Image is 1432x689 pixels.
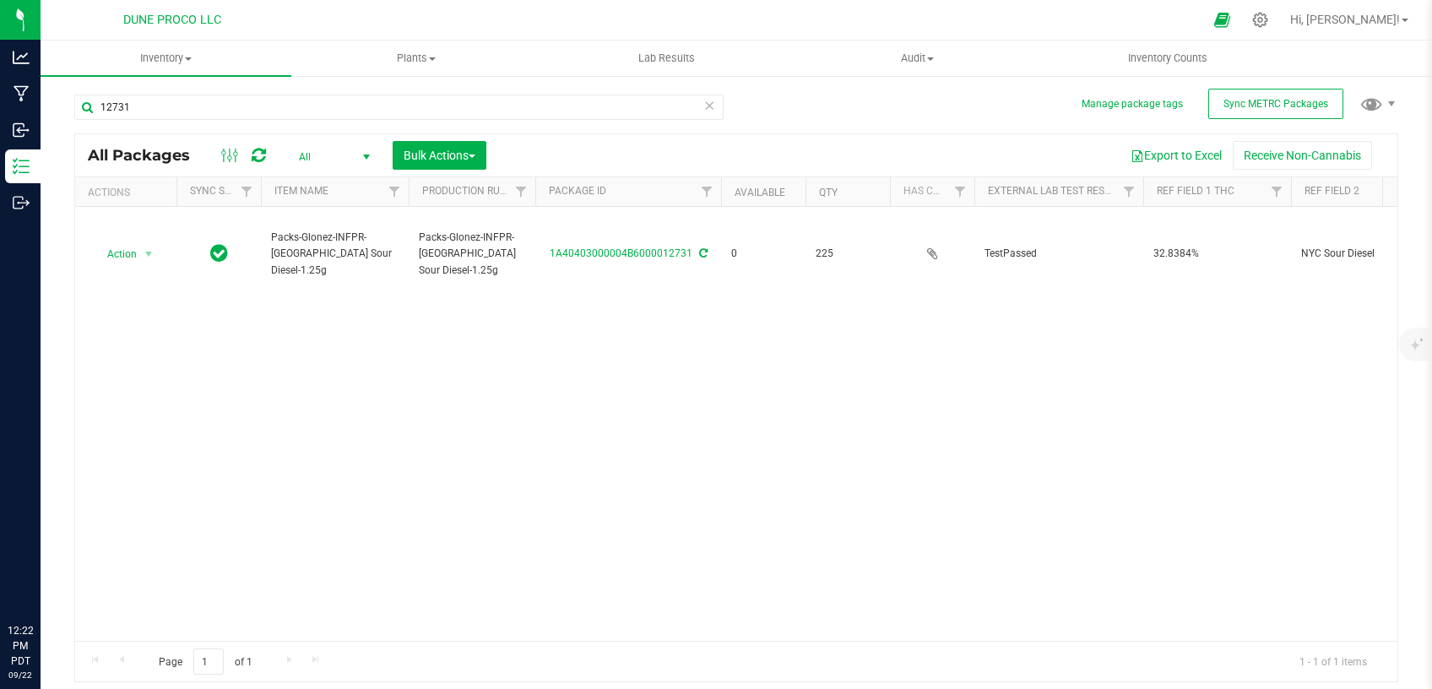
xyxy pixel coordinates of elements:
button: Export to Excel [1120,141,1233,170]
inline-svg: Manufacturing [13,85,30,102]
p: 12:22 PM PDT [8,623,33,669]
span: TestPassed [984,246,1133,262]
span: Inventory [41,51,291,66]
inline-svg: Inventory [13,158,30,175]
input: Search Package ID, Item Name, SKU, Lot or Part Number... [74,95,724,120]
span: 1 - 1 of 1 items [1286,648,1380,674]
span: Sync from Compliance System [697,247,708,259]
span: Hi, [PERSON_NAME]! [1290,13,1400,26]
span: Audit [793,51,1042,66]
span: Sync METRC Packages [1223,98,1328,110]
a: Available [735,187,785,198]
span: Packs-Glonez-INFPR-[GEOGRAPHIC_DATA] Sour Diesel-1.25g [271,230,399,279]
span: Bulk Actions [404,149,475,162]
a: Package ID [549,185,606,197]
div: Manage settings [1250,12,1271,28]
span: In Sync [210,241,228,265]
span: 32.8384% [1153,246,1281,262]
span: select [138,242,160,266]
span: All Packages [88,146,207,165]
p: 09/22 [8,669,33,681]
a: Filter [693,177,721,206]
button: Receive Non-Cannabis [1233,141,1372,170]
a: 1A40403000004B6000012731 [550,247,692,259]
span: Open Ecommerce Menu [1203,3,1241,36]
span: Packs-Glonez-INFPR-[GEOGRAPHIC_DATA] Sour Diesel-1.25g [419,230,525,279]
a: Inventory Counts [1043,41,1294,76]
a: Ref Field 1 THC [1157,185,1234,197]
span: DUNE PROCO LLC [123,13,221,27]
inline-svg: Inbound [13,122,30,138]
a: Filter [947,177,974,206]
span: Page of 1 [144,648,266,675]
a: Inventory [41,41,291,76]
a: Lab Results [541,41,792,76]
span: Inventory Counts [1105,51,1230,66]
a: Qty [819,187,838,198]
a: Production Run [422,185,507,197]
iframe: Resource center [17,554,68,605]
a: Item Name [274,185,328,197]
a: Filter [233,177,261,206]
span: 225 [816,246,880,262]
a: Filter [507,177,535,206]
span: NYC Sour Diesel [1301,246,1429,262]
a: Filter [381,177,409,206]
span: Action [92,242,138,266]
button: Bulk Actions [393,141,486,170]
a: Sync Status [190,185,255,197]
span: Plants [292,51,541,66]
a: Plants [291,41,542,76]
span: Clear [703,95,715,117]
button: Sync METRC Packages [1208,89,1343,119]
th: Has COA [890,177,974,207]
a: Audit [792,41,1043,76]
input: 1 [193,648,224,675]
button: Manage package tags [1082,97,1183,111]
div: Actions [88,187,170,198]
inline-svg: Analytics [13,49,30,66]
a: Filter [1115,177,1143,206]
inline-svg: Outbound [13,194,30,211]
a: Ref Field 2 [1305,185,1359,197]
span: 0 [731,246,795,262]
span: Lab Results [616,51,718,66]
a: Filter [1263,177,1291,206]
a: External Lab Test Result [988,185,1120,197]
